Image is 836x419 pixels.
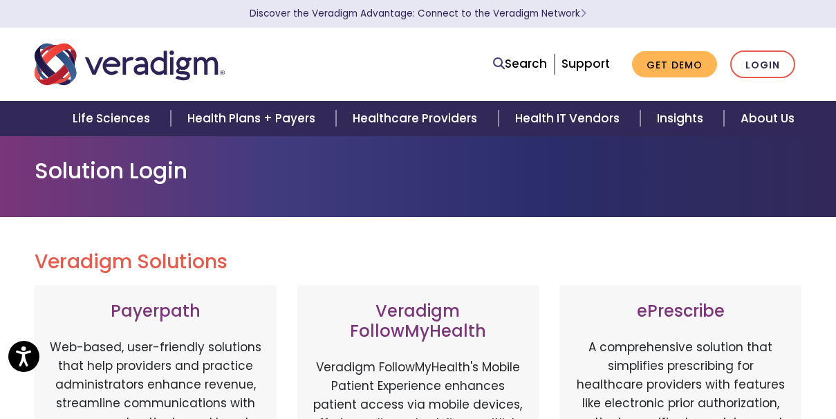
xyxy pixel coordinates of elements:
a: About Us [724,101,811,136]
h3: Veradigm FollowMyHealth [311,301,526,342]
h2: Veradigm Solutions [35,250,802,274]
a: Health Plans + Payers [171,101,336,136]
a: Discover the Veradigm Advantage: Connect to the Veradigm NetworkLearn More [250,7,586,20]
span: Learn More [580,7,586,20]
a: Search [493,55,547,73]
a: Health IT Vendors [499,101,640,136]
a: Get Demo [632,51,717,78]
h3: ePrescribe [573,301,788,322]
a: Insights [640,101,724,136]
h3: Payerpath [48,301,263,322]
a: Healthcare Providers [336,101,498,136]
a: Life Sciences [56,101,171,136]
h1: Solution Login [35,158,802,184]
a: Support [561,55,610,72]
a: Login [730,50,795,79]
img: Veradigm logo [35,41,225,87]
